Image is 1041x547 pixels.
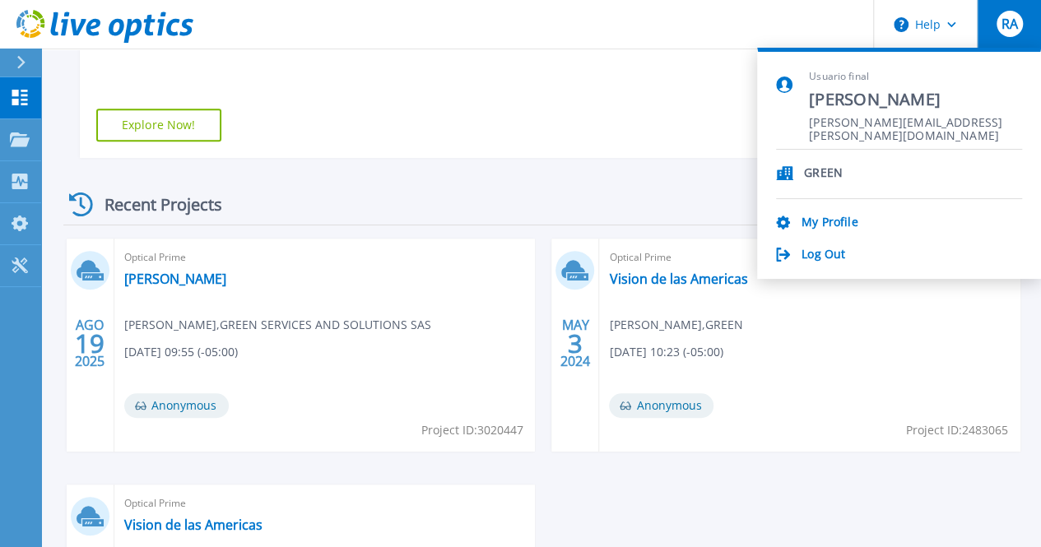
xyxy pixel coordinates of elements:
div: MAY 2024 [560,313,591,373]
p: GREEN [804,166,843,182]
div: Recent Projects [63,184,244,225]
span: RA [1001,17,1017,30]
span: Anonymous [124,393,229,418]
span: [DATE] 09:55 (-05:00) [124,343,238,361]
span: Anonymous [609,393,713,418]
span: [PERSON_NAME] , GREEN SERVICES AND SOLUTIONS SAS [124,316,431,334]
a: [PERSON_NAME] [124,271,226,287]
span: [DATE] 10:23 (-05:00) [609,343,723,361]
span: Project ID: 2483065 [906,421,1008,439]
span: Project ID: 3020447 [421,421,523,439]
span: Optical Prime [609,248,1011,267]
div: AGO 2025 [74,313,105,373]
span: Optical Prime [124,248,526,267]
span: Usuario final [809,70,1022,84]
span: [PERSON_NAME] [809,89,1022,111]
a: Vision de las Americas [124,517,263,533]
a: Explore Now! [96,109,221,141]
span: 3 [568,336,583,350]
a: My Profile [802,216,857,231]
span: 19 [75,336,105,350]
span: [PERSON_NAME][EMAIL_ADDRESS][PERSON_NAME][DOMAIN_NAME] [809,116,1022,132]
a: Log Out [802,248,845,263]
a: Vision de las Americas [609,271,747,287]
span: [PERSON_NAME] , GREEN [609,316,742,334]
span: Optical Prime [124,494,526,512]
